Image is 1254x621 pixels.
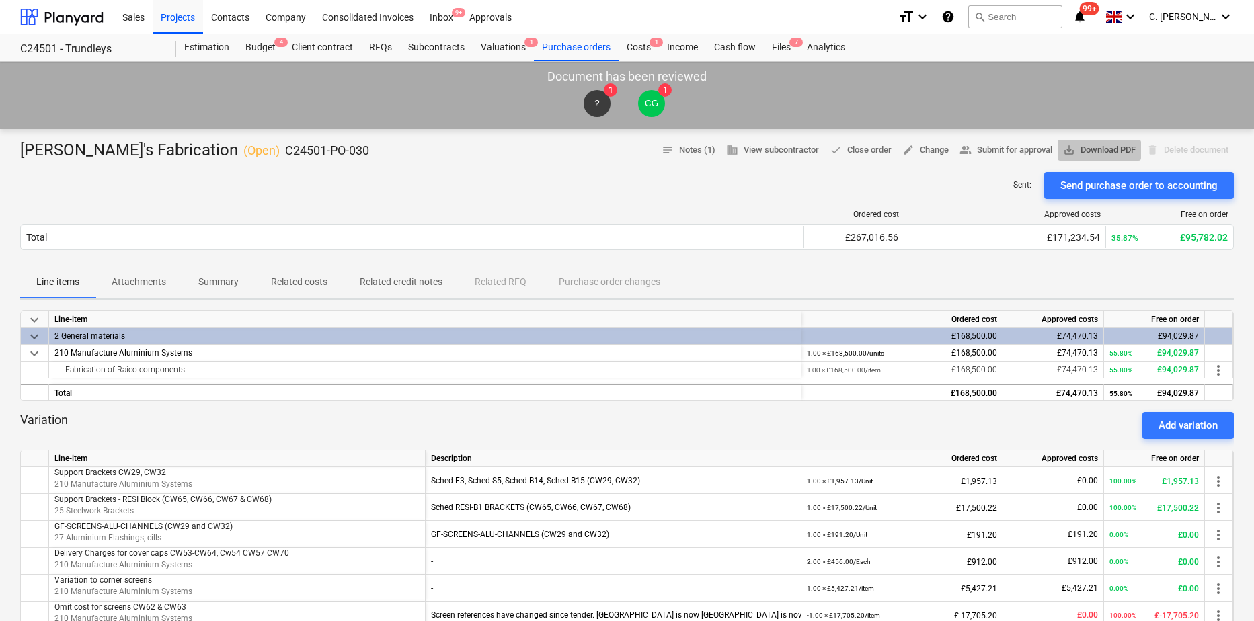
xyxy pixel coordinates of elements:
[26,329,42,345] span: keyboard_arrow_down
[807,467,997,495] div: £1,957.13
[431,521,795,548] div: GF-SCREENS-ALU-CHANNELS (CW29 and CW32)
[54,328,795,344] div: 2 General materials
[426,450,801,467] div: Description
[1142,412,1234,439] button: Add variation
[54,560,192,569] span: 210 Manufacture Aluminium Systems
[807,585,874,592] small: 1.00 × £5,427.21 / item
[1109,585,1128,592] small: 0.00%
[1009,385,1098,402] div: £74,470.13
[237,34,284,61] div: Budget
[1210,362,1226,378] span: more_vert
[360,275,442,289] p: Related credit notes
[1009,494,1098,521] div: £0.00
[54,587,192,596] span: 210 Manufacture Aluminium Systems
[1210,527,1226,543] span: more_vert
[809,210,899,219] div: Ordered cost
[431,548,795,575] div: -
[54,479,192,489] span: 210 Manufacture Aluminium Systems
[243,142,280,159] p: ( Open )
[807,575,997,602] div: £5,427.21
[807,612,880,619] small: -1.00 × £17,705.20 / item
[1011,210,1101,219] div: Approved costs
[1003,311,1104,328] div: Approved costs
[1009,345,1098,362] div: £74,470.13
[20,412,68,439] p: Variation
[594,98,599,108] span: ?
[807,558,871,565] small: 2.00 × £456.00 / Each
[49,450,426,467] div: Line-item
[1109,477,1136,485] small: 100.00%
[198,275,239,289] p: Summary
[1009,328,1098,345] div: £74,470.13
[237,34,284,61] a: Budget4
[1009,548,1098,575] div: £912.00
[1111,232,1228,243] div: £95,782.02
[721,140,824,161] button: View subcontractor
[807,494,997,522] div: £17,500.22
[274,38,288,47] span: 4
[807,349,884,357] small: 1.00 × £168,500.00 / units
[659,34,706,61] a: Income
[807,504,877,511] small: 1.00 × £17,500.22 / Unit
[1109,385,1199,402] div: £94,029.87
[1109,548,1199,575] div: £0.00
[959,142,1052,158] span: Submit for approval
[431,575,795,602] div: -
[284,34,361,61] a: Client contract
[650,38,663,47] span: 1
[176,34,237,61] a: Estimation
[271,275,327,289] p: Related costs
[959,144,972,156] span: people_alt
[1009,362,1098,378] div: £74,470.13
[824,140,897,161] button: Close order
[1009,521,1098,548] div: £191.20
[807,548,997,575] div: £912.00
[361,34,400,61] div: RFQs
[830,144,842,156] span: done
[431,467,795,494] div: Sched-F3, Sched-S5, Sched-B14, Sched-B15 (CW29, CW32)
[1159,417,1218,434] div: Add variation
[1109,575,1199,602] div: £0.00
[26,232,47,243] div: Total
[431,494,795,521] div: Sched RESI-B1 BRACKETS (CW65, CW66, CW67, CW68)
[1109,504,1136,511] small: 100.00%
[1109,612,1136,619] small: 100.00%
[54,602,186,612] span: Omit cost for screens CW62 & CW63
[1109,362,1199,378] div: £94,029.87
[400,34,473,61] a: Subcontracts
[706,34,764,61] div: Cash flow
[807,531,867,538] small: 1.00 × £191.20 / Unit
[1063,144,1075,156] span: save_alt
[534,34,619,61] a: Purchase orders
[112,275,166,289] p: Attachments
[1109,558,1128,565] small: 0.00%
[54,348,192,358] span: 210 Manufacture Aluminium Systems
[830,142,892,158] span: Close order
[473,34,534,61] div: Valuations
[54,533,161,542] span: 27 Aluminium Flashings, cills
[20,140,369,161] div: [PERSON_NAME]'s Fabrication
[807,362,997,378] div: £168,500.00
[1109,390,1132,397] small: 55.80%
[799,34,853,61] a: Analytics
[1109,494,1199,522] div: £17,500.22
[1058,140,1141,161] button: Download PDF
[1109,531,1128,538] small: 0.00%
[726,142,819,158] span: View subcontractor
[1109,345,1199,362] div: £94,029.87
[809,232,898,243] div: £267,016.56
[49,311,801,328] div: Line-item
[1111,233,1138,243] small: 35.87%
[54,522,233,531] span: GF-SCREENS-ALU-CHANNELS (CW29 and CW32)
[1210,554,1226,570] span: more_vert
[807,521,997,548] div: £191.20
[801,450,1003,467] div: Ordered cost
[1210,581,1226,597] span: more_vert
[26,345,42,362] span: keyboard_arrow_down
[36,275,79,289] p: Line-items
[897,140,954,161] button: Change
